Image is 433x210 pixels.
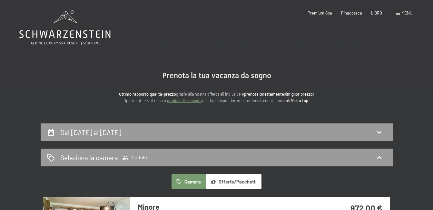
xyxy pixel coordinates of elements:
[401,10,412,16] span: Menù
[60,128,121,136] h2: Dal [DATE] al [DATE]
[219,179,257,184] font: Offerte/Pacchetti
[308,10,332,16] a: Premium Spa
[167,98,202,103] a: modulo di richiesta
[60,153,118,162] h2: Seleziona la camera
[371,10,382,16] a: LIBRO
[283,98,310,103] strong: un'offerta top.
[184,179,201,184] font: Camera
[287,91,313,97] strong: miglior prezzo
[341,10,362,16] a: Pinacoteca
[131,154,147,161] font: 2 adulti
[88,91,346,104] p: grazie alla nostra offerta all inclusive e al ! Oppure utilizza il nostro rapida, ti risponderemo...
[172,174,205,189] button: Camera
[162,71,271,80] span: Prenota la tua vacanza da sogno
[244,91,284,97] strong: prenota direttamente
[119,91,176,97] strong: Ottimo rapporto qualità-prezzo
[206,174,261,189] button: Offerte/Pacchetti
